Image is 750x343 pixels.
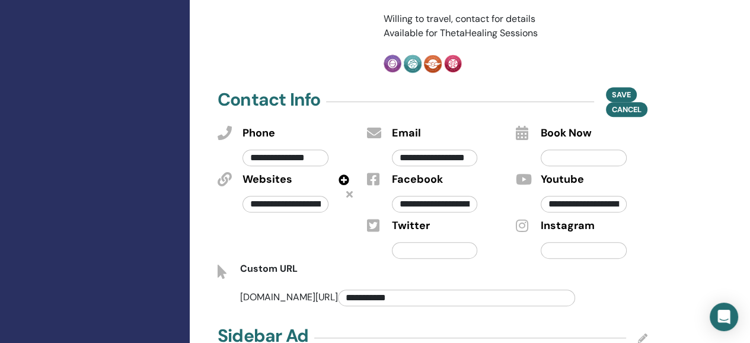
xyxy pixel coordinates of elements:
[612,104,642,115] span: Cancel
[242,126,275,141] span: Phone
[218,89,320,110] h4: Contact Info
[606,87,637,102] button: Save
[392,126,421,141] span: Email
[541,172,584,188] span: Youtube
[240,262,298,275] span: Custom URL
[710,303,738,331] div: Open Intercom Messenger
[384,27,538,39] span: Available for ThetaHealing Sessions
[240,291,580,303] span: [DOMAIN_NAME][URL]
[541,218,595,234] span: Instagram
[606,102,647,117] button: Cancel
[242,172,292,188] span: Websites
[384,12,535,25] span: Willing to travel, contact for details
[541,126,592,141] span: Book Now
[392,218,430,234] span: Twitter
[392,172,443,188] span: Facebook
[612,90,631,100] span: Save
